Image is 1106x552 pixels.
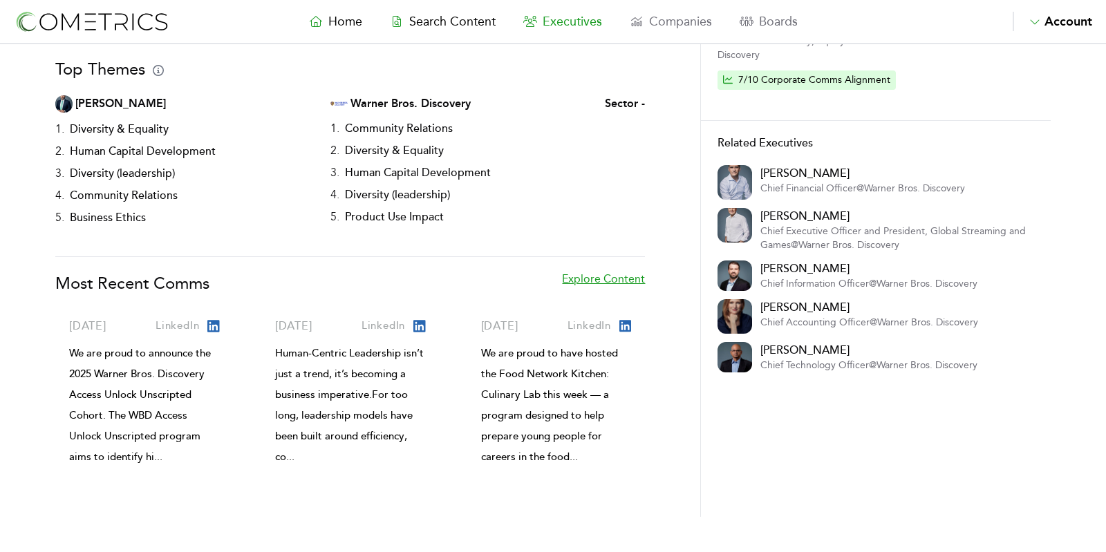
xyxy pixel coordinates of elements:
[64,184,183,207] h3: Community Relations
[69,319,106,333] span: [DATE]
[760,299,978,334] a: [PERSON_NAME]Chief Accounting Officer@Warner Bros. Discovery
[718,260,752,291] img: Executive Thumbnail
[760,277,977,291] p: Chief Information Officer @ Warner Bros. Discovery
[718,35,1034,62] p: Chief Global Diversity, Equity and Inclusion Officer @ Warner Bros. Discovery
[409,14,496,29] span: Search Content
[55,57,164,82] h1: Top Themes
[509,12,616,31] a: Executives
[760,225,1034,252] p: Chief Executive Officer and President, Global Streaming and Games @ Warner Bros. Discovery
[1013,12,1092,31] button: Account
[339,184,456,206] h3: Diversity (leadership)
[481,318,518,334] a: [DATE]
[55,118,64,140] h3: 1 .
[718,208,752,242] img: Executive Thumbnail
[568,318,611,334] p: LinkedIn
[760,342,977,359] h2: [PERSON_NAME]
[64,207,151,229] h3: Business Ethics
[339,162,496,184] h3: Human Capital Development
[760,260,977,291] a: [PERSON_NAME]Chief Information Officer@Warner Bros. Discovery
[64,162,180,184] h3: Diversity (leadership)
[339,117,458,140] h3: Community Relations
[481,347,618,464] span: We are proud to have hosted the Food Network Kitchen: Culinary Lab this week — a program designed...
[75,95,166,113] h2: [PERSON_NAME]
[55,207,64,229] h3: 5 .
[339,140,449,162] h3: Diversity & Equality
[275,319,312,333] span: [DATE]
[55,140,64,162] h3: 2 .
[330,206,339,228] h3: 5 .
[760,208,1034,252] a: [PERSON_NAME]Chief Executive Officer and President, Global Streaming and Games@Warner Bros. Disco...
[718,342,752,372] img: Executive Thumbnail
[1044,14,1092,29] span: Account
[760,182,965,196] p: Chief Financial Officer @ Warner Bros. Discovery
[760,165,965,200] a: [PERSON_NAME]Chief Financial Officer@Warner Bros. Discovery
[760,316,978,330] p: Chief Accounting Officer @ Warner Bros. Discovery
[330,140,339,162] h3: 2 .
[760,299,978,316] h2: [PERSON_NAME]
[156,318,199,334] p: LinkedIn
[718,165,752,200] img: Executive Thumbnail
[64,118,174,140] h3: Diversity & Equality
[760,208,1034,225] h2: [PERSON_NAME]
[760,359,977,372] p: Chief Technology Officer @ Warner Bros. Discovery
[543,14,602,29] span: Executives
[275,318,312,334] a: [DATE]
[649,14,712,29] span: Companies
[760,165,965,182] h2: [PERSON_NAME]
[718,70,896,90] button: 7/10 Corporate Comms Alignment
[55,95,73,113] img: Executive Thumbnail
[330,162,339,184] h3: 3 .
[330,95,348,112] img: Company Logo Thumbnail
[275,347,424,464] span: Human-Centric Leadership isn’t just a trend, it’s becoming a business imperative.For too long, le...
[339,206,449,228] h3: Product Use Impact
[330,117,339,140] h3: 1 .
[616,12,726,31] a: Companies
[562,271,645,310] a: Explore Content
[760,260,977,277] h2: [PERSON_NAME]
[759,14,798,29] span: Boards
[14,9,169,35] img: logo-refresh-RPX2ODFg.svg
[295,12,376,31] a: Home
[760,342,977,372] a: [PERSON_NAME]Chief Technology Officer@Warner Bros. Discovery
[481,319,518,333] span: [DATE]
[55,271,209,296] h1: Most Recent Comms
[69,347,211,464] span: We are proud to announce the 2025 Warner Bros. Discovery Access Unlock Unscripted Cohort. The WBD...
[376,12,509,31] a: Search Content
[69,318,106,334] a: [DATE]
[330,184,339,206] h3: 4 .
[726,12,812,31] a: Boards
[350,95,471,112] h2: Warner Bros. Discovery
[718,299,752,334] img: Executive Thumbnail
[55,162,64,184] h3: 3 .
[64,140,221,162] h3: Human Capital Development
[718,135,1034,151] h2: Related Executives
[362,318,405,334] p: LinkedIn
[328,14,362,29] span: Home
[55,184,64,207] h3: 4 .
[605,95,645,112] h2: Sector -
